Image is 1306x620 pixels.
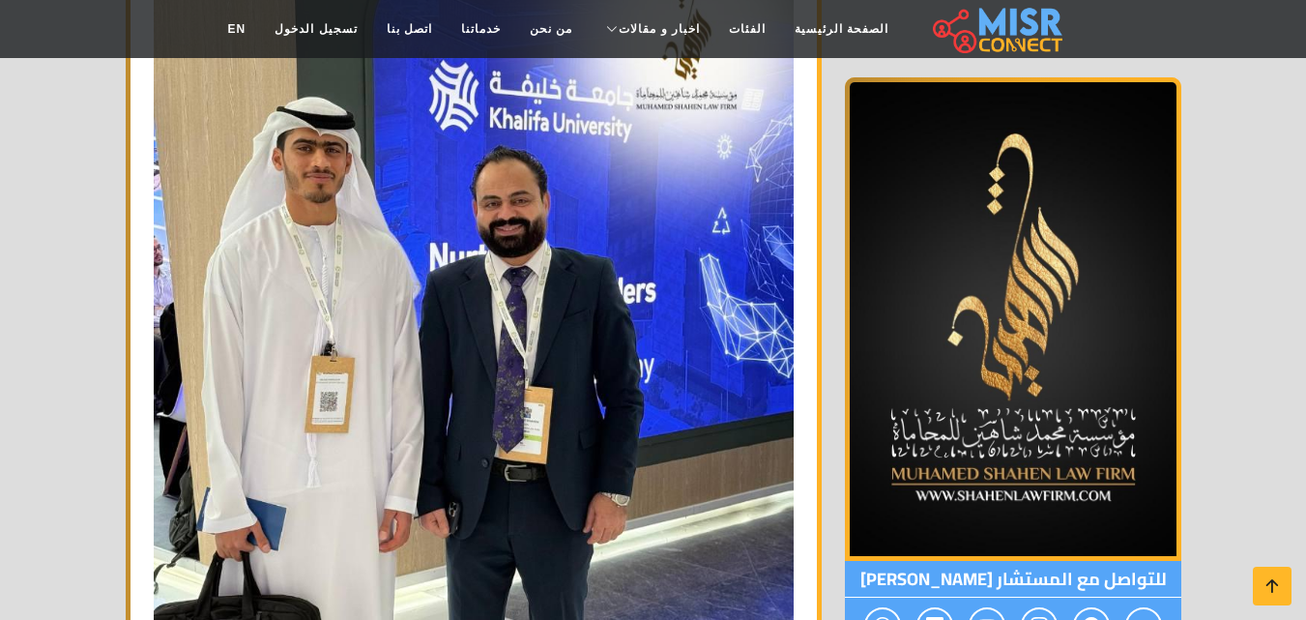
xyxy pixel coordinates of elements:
[515,11,587,47] a: من نحن
[214,11,261,47] a: EN
[372,11,447,47] a: اتصل بنا
[619,20,700,38] span: اخبار و مقالات
[587,11,714,47] a: اخبار و مقالات
[780,11,903,47] a: الصفحة الرئيسية
[447,11,515,47] a: خدماتنا
[933,5,1062,53] img: main.misr_connect
[714,11,780,47] a: الفئات
[260,11,371,47] a: تسجيل الدخول
[845,77,1181,561] img: المستشار محمد شاهين
[845,561,1181,598] span: للتواصل مع المستشار [PERSON_NAME]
